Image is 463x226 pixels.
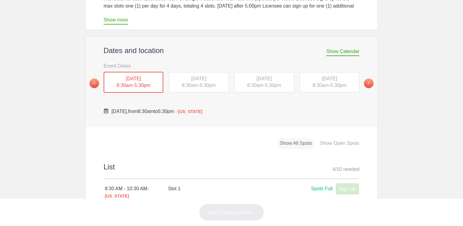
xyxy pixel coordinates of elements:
[332,165,359,174] div: 4 10 needed
[158,109,174,114] span: 5:30pm
[257,76,272,81] span: [DATE]
[105,185,168,200] div: 8:30 AM - 10:30 AM
[112,109,128,114] span: [DATE],
[104,162,360,179] h2: List
[234,72,295,93] button: [DATE] 8:30am-5:30pm
[335,167,336,172] span: /
[126,76,141,81] span: [DATE]
[104,108,108,113] img: Cal purple
[105,186,149,198] span: - [US_STATE]
[330,83,346,88] span: 5:30pm
[104,61,360,70] h3: Event Dates
[104,46,360,55] h2: Dates and location
[104,17,128,25] a: Show more
[104,72,164,93] div: -
[300,72,360,93] div: -
[200,83,216,88] span: 5:30pm
[134,83,150,88] span: 5:30pm
[265,83,281,88] span: 5:30pm
[103,71,164,93] button: [DATE] 8:30am-5:30pm
[175,109,202,114] span: - [US_STATE]
[247,83,263,88] span: 8:30am
[182,83,198,88] span: 8:30am
[234,72,294,93] div: -
[199,204,264,221] button: Next: Review & Confirm
[138,109,154,114] span: 8:30am
[311,185,332,193] div: Spots Full
[312,83,328,88] span: 8:30am
[168,185,263,192] h4: Slot 1
[277,138,315,149] div: Show All Spots
[299,72,360,93] button: [DATE] 8:30am-5:30pm
[112,109,202,114] span: from to
[191,76,206,81] span: [DATE]
[318,138,361,149] div: Show Open Spots
[322,76,337,81] span: [DATE]
[116,83,132,88] span: 8:30am
[168,72,229,93] button: [DATE] 8:30am-5:30pm
[326,49,359,56] span: Show Calendar
[169,72,229,93] div: -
